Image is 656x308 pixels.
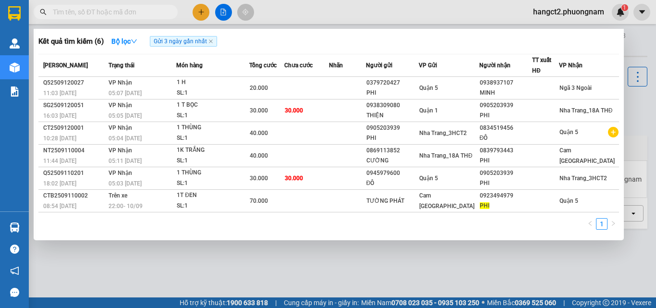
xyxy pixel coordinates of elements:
span: Người gửi [366,62,392,69]
span: 05:03 [DATE] [109,180,142,187]
li: 1 [596,218,607,230]
span: 05:04 [DATE] [109,135,142,142]
span: VP Nhận [109,170,132,176]
span: 30.000 [285,175,303,182]
span: VP Nhận [109,102,132,109]
span: VP Nhận [109,79,132,86]
div: ĐÔ [366,178,418,188]
span: close [208,39,213,44]
span: Trạng thái [109,62,134,69]
span: TT xuất HĐ [532,57,551,74]
div: 0938309080 [366,100,418,111]
span: Nhãn [329,62,343,69]
div: SG2509120051 [43,100,106,111]
span: VP Nhận [559,62,583,69]
div: PHI [480,111,532,121]
span: 20.000 [250,85,268,91]
span: Cam [GEOGRAPHIC_DATA] [559,147,615,164]
strong: Bộ lọc [111,37,137,45]
div: 0869113852 [366,146,418,156]
span: Trên xe [109,192,127,199]
span: 08:54 [DATE] [43,203,76,209]
div: SL: 1 [177,111,249,121]
h3: Kết quả tìm kiếm ( 6 ) [38,37,104,47]
span: Chưa cước [284,62,313,69]
div: 1 THÙNG [177,168,249,178]
div: PHI [366,133,418,143]
div: SL: 1 [177,178,249,189]
div: TƯỜNG PHÁT [366,196,418,206]
span: notification [10,266,19,275]
img: warehouse-icon [10,62,20,73]
span: Quận 5 [419,85,438,91]
span: 22:00 - 10/09 [109,203,143,209]
div: NT2509110004 [43,146,106,156]
span: search [40,9,47,15]
div: 1 THÙNG [177,123,249,133]
span: 16:03 [DATE] [43,112,76,119]
li: Previous Page [584,218,596,230]
div: SL: 1 [177,133,249,144]
span: VP Nhận [109,124,132,131]
div: CTB2509110002 [43,191,106,201]
div: 0905203939 [366,123,418,133]
img: warehouse-icon [10,38,20,49]
span: down [131,38,137,45]
span: VP Nhận [109,147,132,154]
span: Món hàng [176,62,203,69]
span: Ngã 3 Ngoài [559,85,592,91]
div: MINH [480,88,532,98]
span: 05:05 [DATE] [109,112,142,119]
img: logo-vxr [8,6,21,21]
span: Nha Trang_3HCT2 [419,130,467,136]
div: SL: 1 [177,156,249,166]
a: 1 [596,219,607,229]
span: 05:11 [DATE] [109,158,142,164]
div: ĐÔ [480,133,532,143]
button: Bộ lọcdown [104,34,145,49]
div: Q52509110201 [43,168,106,178]
div: 0379720427 [366,78,418,88]
span: Nha Trang_18A THĐ [419,152,473,159]
button: left [584,218,596,230]
span: 05:07 [DATE] [109,90,142,97]
div: 1T ĐEN [177,190,249,201]
img: solution-icon [10,86,20,97]
div: 1 H [177,77,249,88]
div: CT2509120001 [43,123,106,133]
span: 30.000 [250,107,268,114]
span: PHI [480,202,489,209]
span: 70.000 [250,197,268,204]
span: plus-circle [608,127,619,137]
div: PHI [480,178,532,188]
div: CƯỜNG [366,156,418,166]
div: THIỆN [366,111,418,121]
div: 0945979600 [366,168,418,178]
div: PHI [366,88,418,98]
span: Quận 5 [419,175,438,182]
span: 11:44 [DATE] [43,158,76,164]
span: 30.000 [250,175,268,182]
div: 0834519456 [480,123,532,133]
li: Next Page [607,218,619,230]
div: PHI [480,156,532,166]
span: 18:02 [DATE] [43,180,76,187]
span: VP Gửi [419,62,437,69]
span: 40.000 [250,130,268,136]
img: warehouse-icon [10,222,20,233]
span: left [587,221,593,226]
span: Gửi 3 ngày gần nhất [150,36,217,47]
div: Q52509120027 [43,78,106,88]
span: 10:28 [DATE] [43,135,76,142]
div: SL: 1 [177,88,249,99]
div: 0938937107 [480,78,532,88]
span: Nha Trang_3HCT2 [559,175,607,182]
span: Tổng cước [249,62,277,69]
div: 1 T BỌC [177,100,249,111]
input: Tìm tên, số ĐT hoặc mã đơn [53,7,166,17]
span: 11:03 [DATE] [43,90,76,97]
span: 40.000 [250,152,268,159]
div: 0905203939 [480,168,532,178]
span: Người nhận [479,62,510,69]
div: 0905203939 [480,100,532,111]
